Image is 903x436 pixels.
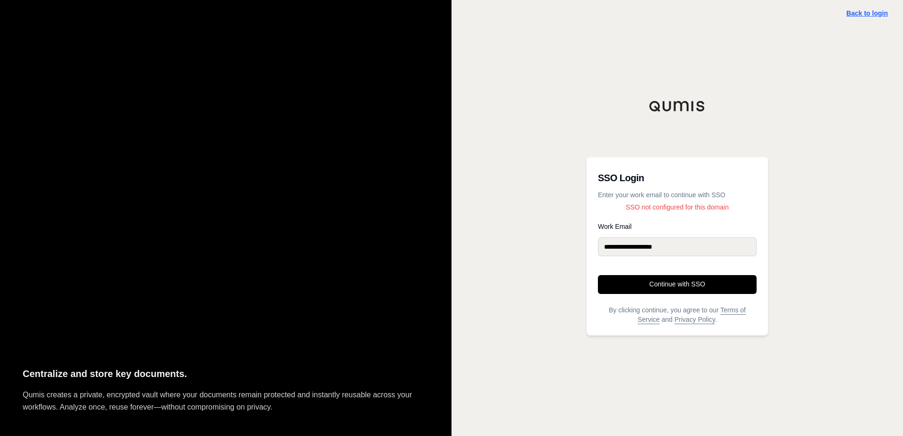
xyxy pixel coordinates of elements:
p: Qumis creates a private, encrypted vault where your documents remain protected and instantly reus... [23,389,429,413]
label: Work Email [598,223,757,230]
p: SSO not configured for this domain [598,202,757,212]
p: By clicking continue, you agree to our and . [598,305,757,324]
p: Centralize and store key documents. [23,366,429,382]
button: Continue with SSO [598,275,757,294]
h3: SSO Login [598,168,757,187]
img: Qumis [649,101,706,112]
p: Enter your work email to continue with SSO [598,190,757,200]
a: Back to login [846,9,888,17]
a: Privacy Policy [674,316,715,323]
